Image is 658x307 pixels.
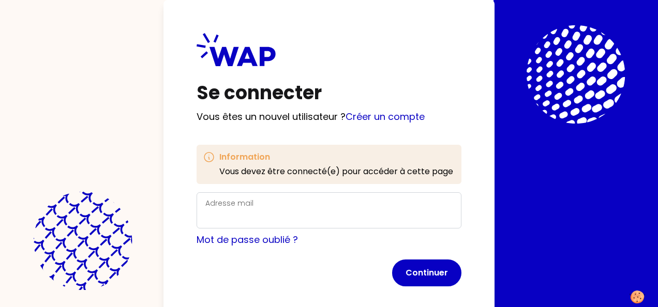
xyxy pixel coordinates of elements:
a: Mot de passe oublié ? [197,233,298,246]
label: Adresse mail [205,198,253,208]
p: Vous devez être connecté(e) pour accéder à cette page [219,165,453,178]
h1: Se connecter [197,83,461,103]
button: Continuer [392,259,461,286]
a: Créer un compte [346,110,425,123]
p: Vous êtes un nouvel utilisateur ? [197,110,461,124]
h3: Information [219,151,453,163]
